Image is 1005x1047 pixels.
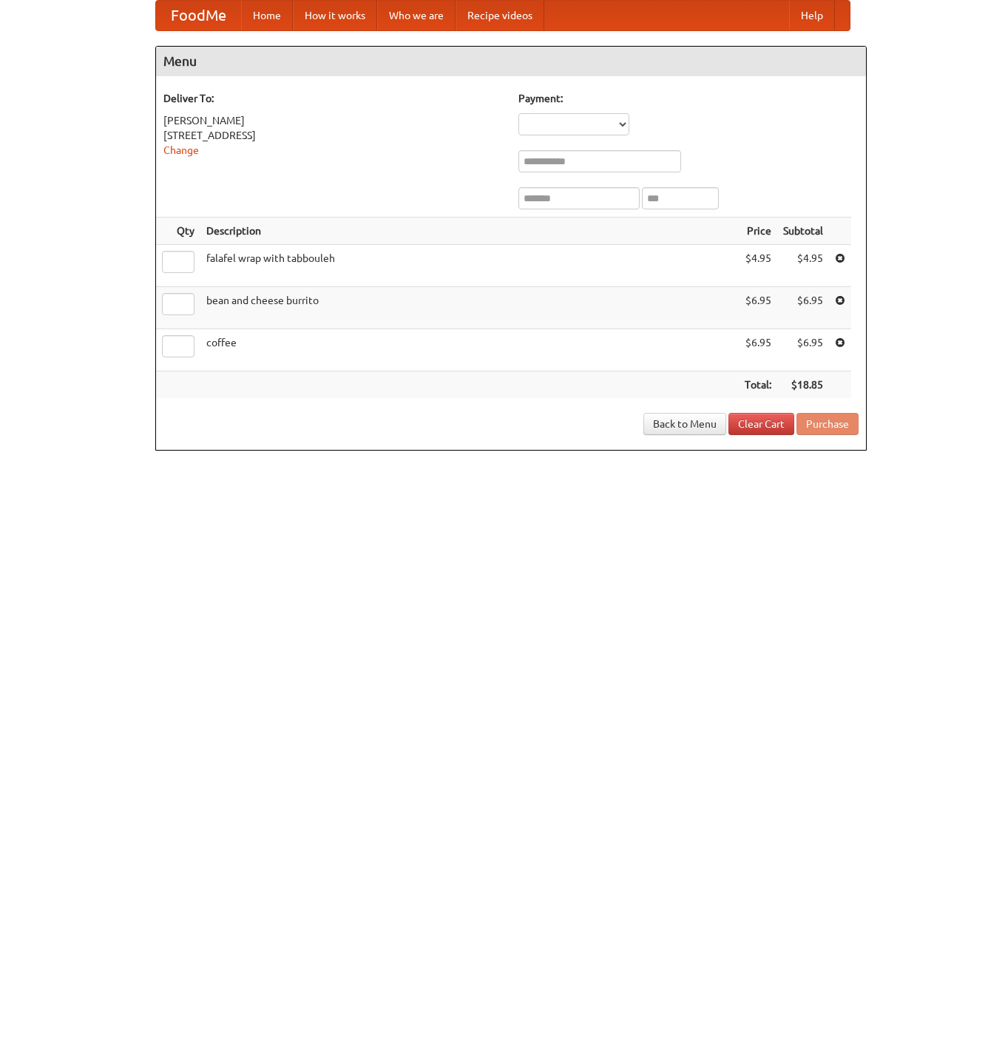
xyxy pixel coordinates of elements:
[777,218,829,245] th: Subtotal
[518,91,859,106] h5: Payment:
[796,413,859,435] button: Purchase
[163,128,504,143] div: [STREET_ADDRESS]
[739,218,777,245] th: Price
[156,218,200,245] th: Qty
[200,329,739,371] td: coffee
[163,113,504,128] div: [PERSON_NAME]
[200,218,739,245] th: Description
[241,1,293,30] a: Home
[163,91,504,106] h5: Deliver To:
[777,287,829,329] td: $6.95
[728,413,794,435] a: Clear Cart
[643,413,726,435] a: Back to Menu
[156,1,241,30] a: FoodMe
[739,245,777,287] td: $4.95
[163,144,199,156] a: Change
[200,287,739,329] td: bean and cheese burrito
[293,1,377,30] a: How it works
[377,1,456,30] a: Who we are
[739,329,777,371] td: $6.95
[456,1,544,30] a: Recipe videos
[739,371,777,399] th: Total:
[777,329,829,371] td: $6.95
[777,245,829,287] td: $4.95
[739,287,777,329] td: $6.95
[789,1,835,30] a: Help
[200,245,739,287] td: falafel wrap with tabbouleh
[156,47,866,76] h4: Menu
[777,371,829,399] th: $18.85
